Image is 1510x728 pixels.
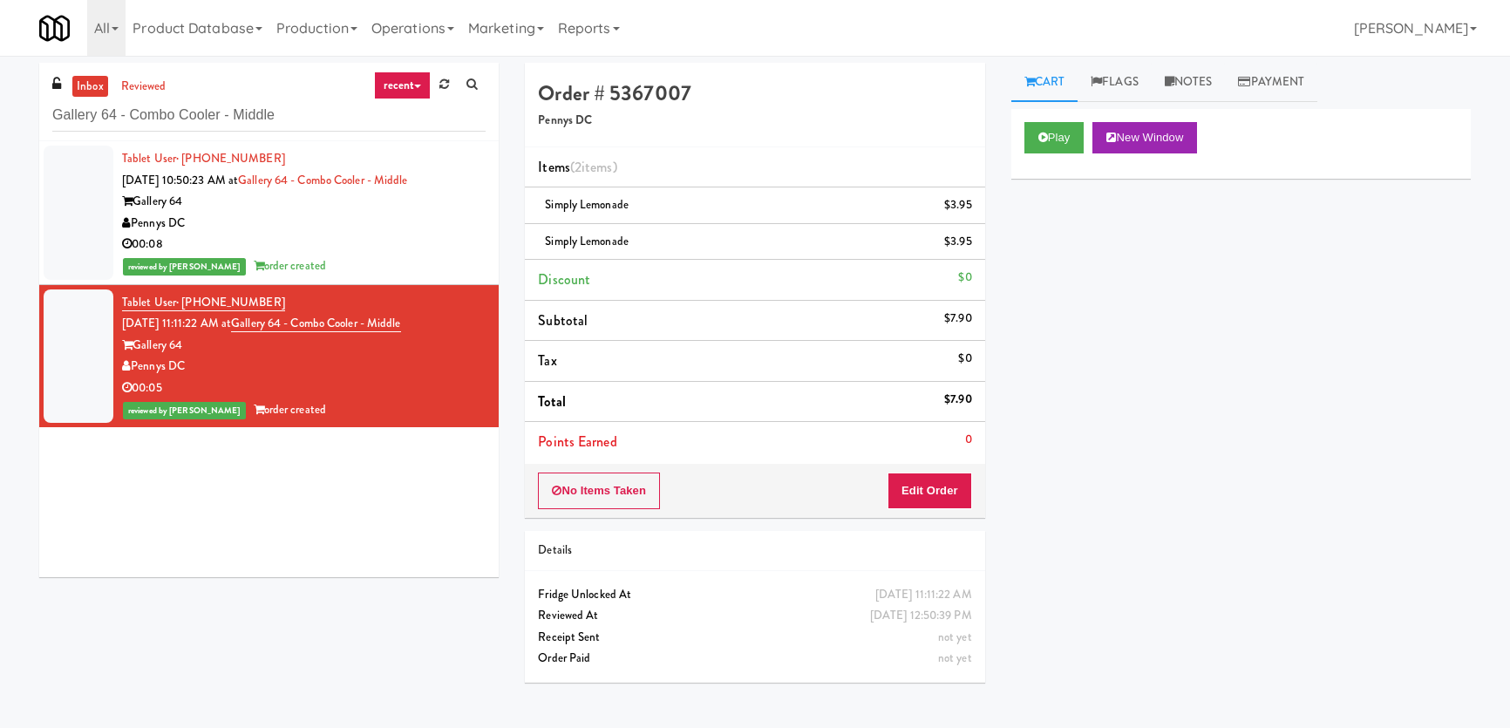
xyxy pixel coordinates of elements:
[944,389,972,411] div: $7.90
[122,335,486,357] div: Gallery 64
[944,231,972,253] div: $3.95
[1225,63,1317,102] a: Payment
[231,315,400,332] a: Gallery 64 - Combo Cooler - Middle
[944,308,972,330] div: $7.90
[538,540,971,561] div: Details
[122,356,486,378] div: Pennys DC
[122,191,486,213] div: Gallery 64
[122,315,231,331] span: [DATE] 11:11:22 AM at
[538,391,566,412] span: Total
[123,258,246,276] span: reviewed by [PERSON_NAME]
[122,378,486,399] div: 00:05
[254,401,326,418] span: order created
[875,584,972,606] div: [DATE] 11:11:22 AM
[538,157,616,177] span: Items
[538,350,556,371] span: Tax
[122,150,285,167] a: Tablet User· [PHONE_NUMBER]
[538,584,971,606] div: Fridge Unlocked At
[39,141,499,285] li: Tablet User· [PHONE_NUMBER][DATE] 10:50:23 AM atGallery 64 - Combo Cooler - MiddleGallery 64Penny...
[965,429,972,451] div: 0
[52,99,486,132] input: Search vision orders
[538,473,660,509] button: No Items Taken
[538,82,971,105] h4: Order # 5367007
[72,76,108,98] a: inbox
[122,294,285,311] a: Tablet User· [PHONE_NUMBER]
[176,294,285,310] span: · [PHONE_NUMBER]
[538,627,971,649] div: Receipt Sent
[176,150,285,167] span: · [PHONE_NUMBER]
[944,194,972,216] div: $3.95
[1152,63,1226,102] a: Notes
[39,285,499,428] li: Tablet User· [PHONE_NUMBER][DATE] 11:11:22 AM atGallery 64 - Combo Cooler - MiddleGallery 64Penny...
[538,432,616,452] span: Points Earned
[570,157,617,177] span: (2 )
[1011,63,1078,102] a: Cart
[538,269,590,289] span: Discount
[538,310,588,330] span: Subtotal
[938,629,972,645] span: not yet
[1024,122,1085,153] button: Play
[545,196,629,213] span: Simply Lemonade
[238,172,407,188] a: Gallery 64 - Combo Cooler - Middle
[117,76,171,98] a: reviewed
[958,267,971,289] div: $0
[545,233,629,249] span: Simply Lemonade
[538,648,971,670] div: Order Paid
[938,650,972,666] span: not yet
[582,157,613,177] ng-pluralize: items
[538,605,971,627] div: Reviewed At
[374,71,432,99] a: recent
[958,348,971,370] div: $0
[1078,63,1152,102] a: Flags
[122,234,486,255] div: 00:08
[123,402,246,419] span: reviewed by [PERSON_NAME]
[122,213,486,235] div: Pennys DC
[538,114,971,127] h5: Pennys DC
[870,605,972,627] div: [DATE] 12:50:39 PM
[122,172,238,188] span: [DATE] 10:50:23 AM at
[1092,122,1197,153] button: New Window
[254,257,326,274] span: order created
[39,13,70,44] img: Micromart
[888,473,972,509] button: Edit Order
